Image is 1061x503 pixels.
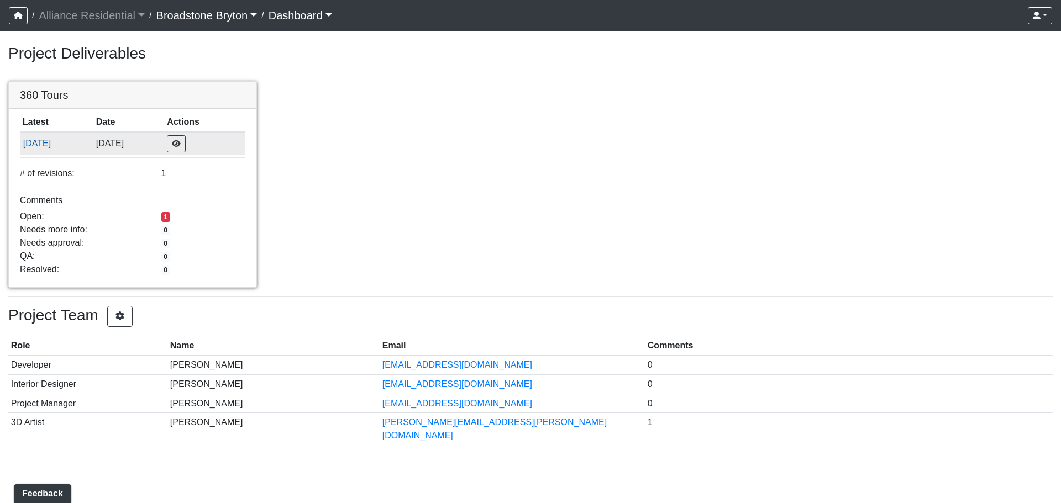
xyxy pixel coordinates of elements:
td: Project Manager [8,394,167,413]
td: 0 [645,375,1053,394]
td: Developer [8,356,167,375]
th: Name [167,336,380,356]
td: [PERSON_NAME] [167,413,380,445]
span: / [257,4,268,27]
td: 3D Artist [8,413,167,445]
td: 1 [645,413,1053,445]
td: 0 [645,394,1053,413]
th: Role [8,336,167,356]
a: Alliance Residential [39,4,145,27]
td: [PERSON_NAME] [167,394,380,413]
a: [EMAIL_ADDRESS][DOMAIN_NAME] [382,399,532,408]
button: [DATE] [23,136,91,151]
th: Comments [645,336,1053,356]
a: [EMAIL_ADDRESS][DOMAIN_NAME] [382,360,532,369]
th: Email [380,336,645,356]
a: Broadstone Bryton [156,4,258,27]
span: / [28,4,39,27]
a: Dashboard [269,4,332,27]
h3: Project Team [8,306,1053,327]
td: Interior Designer [8,375,167,394]
span: / [145,4,156,27]
iframe: Ybug feedback widget [8,481,73,503]
td: 0 [645,356,1053,375]
td: [PERSON_NAME] [167,356,380,375]
a: [PERSON_NAME][EMAIL_ADDRESS][PERSON_NAME][DOMAIN_NAME] [382,417,607,440]
td: 8zmQgEwLUzvW9BAfH8ufKC [20,132,93,155]
td: [PERSON_NAME] [167,375,380,394]
a: [EMAIL_ADDRESS][DOMAIN_NAME] [382,379,532,389]
h3: Project Deliverables [8,44,1053,63]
